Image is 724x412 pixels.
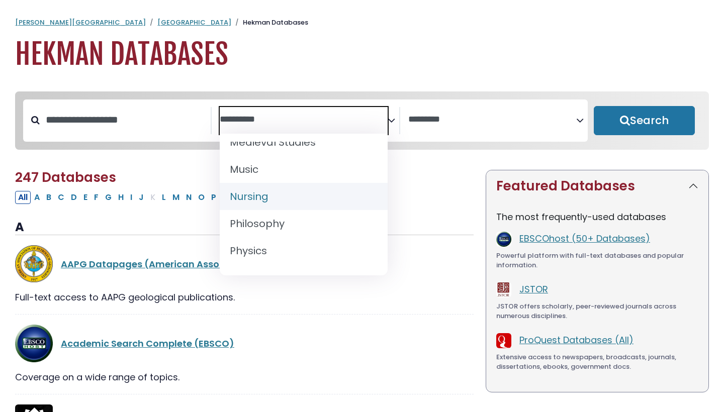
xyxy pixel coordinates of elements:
button: Filter Results N [183,191,195,204]
button: Filter Results M [169,191,183,204]
nav: breadcrumb [15,18,709,28]
a: AAPG Datapages (American Association of Petroleum Geologists) [61,258,372,270]
p: The most frequently-used databases [496,210,698,224]
button: Filter Results B [43,191,54,204]
a: JSTOR [519,283,548,295]
a: [PERSON_NAME][GEOGRAPHIC_DATA] [15,18,146,27]
a: Academic Search Complete (EBSCO) [61,337,234,350]
div: JSTOR offers scholarly, peer-reviewed journals across numerous disciplines. [496,301,698,321]
a: EBSCOhost (50+ Databases) [519,232,650,245]
li: Music [220,156,388,183]
div: Alpha-list to filter by first letter of database name [15,190,354,203]
button: Filter Results A [31,191,43,204]
button: Filter Results D [68,191,80,204]
button: Filter Results F [91,191,102,204]
button: Filter Results P [208,191,219,204]
button: Filter Results H [115,191,127,204]
h1: Hekman Databases [15,38,709,71]
button: Filter Results O [195,191,208,204]
button: Filter Results E [80,191,90,204]
a: [GEOGRAPHIC_DATA] [157,18,231,27]
div: Full-text access to AAPG geological publications. [15,290,474,304]
button: Featured Databases [486,170,708,202]
button: Submit for Search Results [594,106,695,135]
li: Political Science [220,264,388,291]
textarea: Search [408,115,576,125]
div: Powerful platform with full-text databases and popular information. [496,251,698,270]
button: Filter Results I [127,191,135,204]
li: Physics [220,237,388,264]
a: ProQuest Databases (All) [519,334,633,346]
button: Filter Results C [55,191,67,204]
button: Filter Results J [136,191,147,204]
textarea: Search [220,115,388,125]
li: Medieval Studies [220,129,388,156]
div: Coverage on a wide range of topics. [15,370,474,384]
span: 247 Databases [15,168,116,186]
h3: A [15,220,474,235]
nav: Search filters [15,91,709,150]
input: Search database by title or keyword [40,112,211,128]
div: Extensive access to newspapers, broadcasts, journals, dissertations, ebooks, government docs. [496,352,698,372]
li: Philosophy [220,210,388,237]
button: All [15,191,31,204]
button: Filter Results L [159,191,169,204]
li: Hekman Databases [231,18,308,28]
button: Filter Results G [102,191,115,204]
li: Nursing [220,183,388,210]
